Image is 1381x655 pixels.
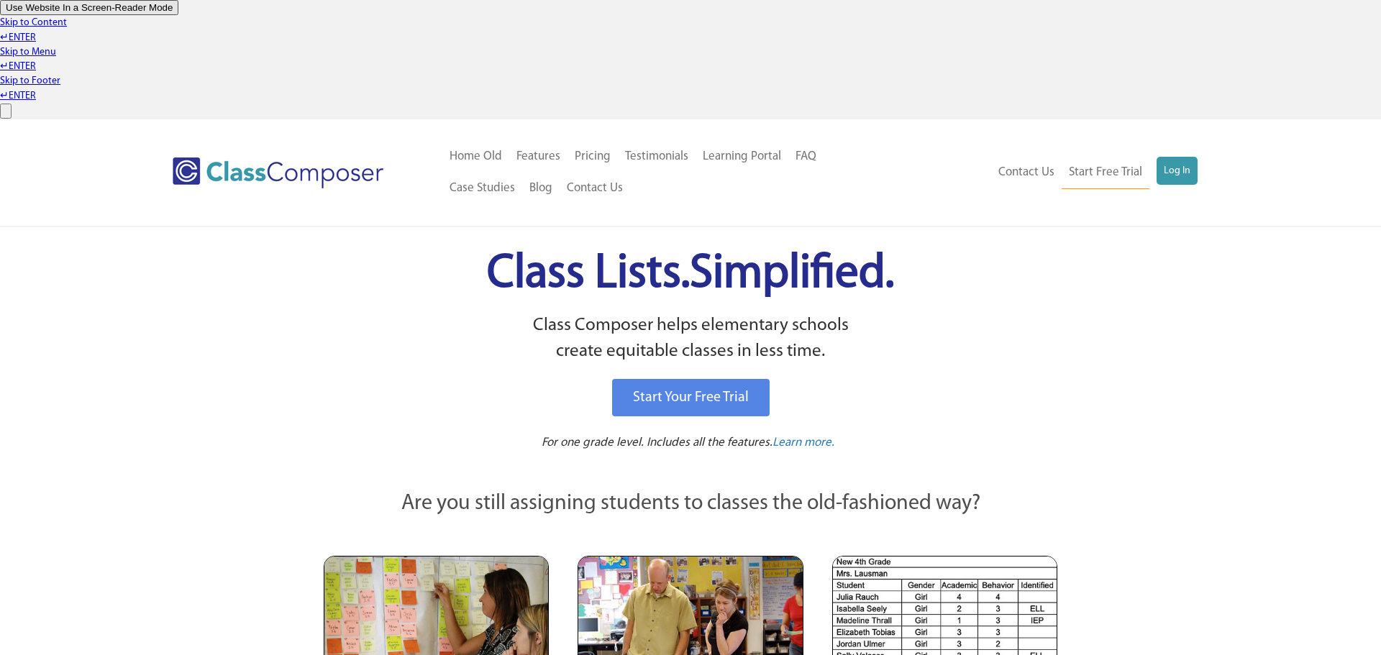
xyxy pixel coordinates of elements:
[690,251,894,298] span: Simplified.
[633,390,749,405] span: Start Your Free Trial
[863,157,1198,189] nav: Header Menu
[788,141,824,173] a: FAQ
[618,141,696,173] a: Testimonials
[991,157,1062,188] a: Contact Us
[612,379,770,416] a: Start Your Free Trial
[772,434,834,452] a: Learn more.
[560,173,630,204] a: Contact Us
[696,141,788,173] a: Learning Portal
[487,251,894,298] span: Class Lists.
[522,173,560,204] a: Blog
[772,436,834,449] span: Learn more.
[509,141,568,173] a: Features
[442,141,863,204] nav: Header Menu
[568,141,618,173] a: Pricing
[1062,157,1149,189] a: Start Free Trial
[542,436,772,449] span: For one grade level. Includes all the features.
[322,313,1059,365] p: Class Composer helps elementary schools create equitable classes in less time.
[324,488,1057,520] p: Are you still assigning students to classes the old-fashioned way?
[1157,157,1198,185] a: Log In
[442,173,522,204] a: Case Studies
[442,141,509,173] a: Home Old
[173,157,383,188] img: Class Composer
